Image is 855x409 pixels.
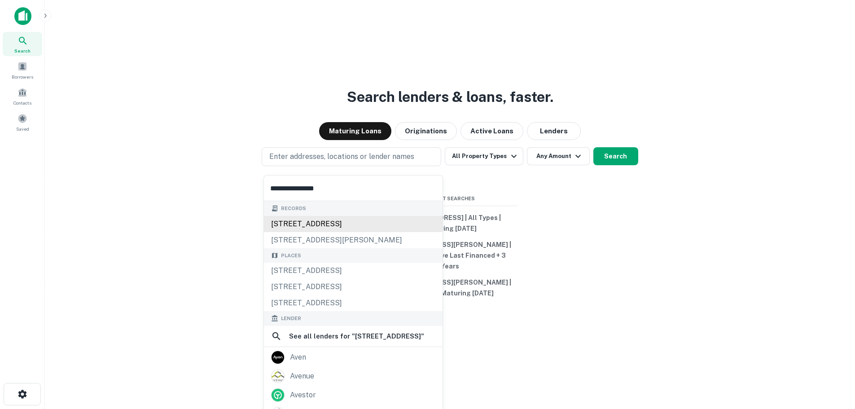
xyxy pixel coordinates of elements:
button: [STREET_ADDRESS][PERSON_NAME] | All Types | Active Last Financed + 3 Years [383,237,517,274]
span: Places [281,252,301,259]
a: Contacts [3,84,42,108]
span: Records [281,205,306,212]
a: Search [3,32,42,56]
a: Borrowers [3,58,42,82]
a: aven [264,348,443,367]
p: Enter addresses, locations or lender names [269,151,414,162]
div: [STREET_ADDRESS] [264,279,443,295]
span: Borrowers [12,73,33,80]
button: All Property Types [445,147,523,165]
img: picture [272,389,284,401]
span: Lender [281,315,301,322]
div: avestor [290,388,316,402]
h6: See all lenders for " [STREET_ADDRESS] " [289,331,424,342]
div: [STREET_ADDRESS] [264,263,443,279]
button: Any Amount [527,147,590,165]
button: [STREET_ADDRESS] | All Types | Maturing [DATE] [383,210,517,237]
a: avestor [264,386,443,405]
a: Saved [3,110,42,134]
div: [STREET_ADDRESS][PERSON_NAME] [264,232,443,248]
div: aven [290,351,306,364]
iframe: Chat Widget [810,337,855,380]
button: [STREET_ADDRESS][PERSON_NAME] | All Types | Maturing [DATE] [383,274,517,301]
span: Contacts [13,99,31,106]
img: picture [272,370,284,383]
a: avenue [264,367,443,386]
div: avenue [290,369,314,383]
img: capitalize-icon.png [14,7,31,25]
span: Recent Searches [383,195,517,202]
span: Saved [16,125,29,132]
button: Search [593,147,638,165]
button: Lenders [527,122,581,140]
button: Active Loans [460,122,523,140]
button: Originations [395,122,457,140]
img: picture [272,351,284,364]
h3: Search lenders & loans, faster. [347,86,553,108]
button: Maturing Loans [319,122,391,140]
div: [STREET_ADDRESS] [264,216,443,232]
span: Search [14,47,31,54]
button: Enter addresses, locations or lender names [262,147,441,166]
div: [STREET_ADDRESS] [264,295,443,311]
